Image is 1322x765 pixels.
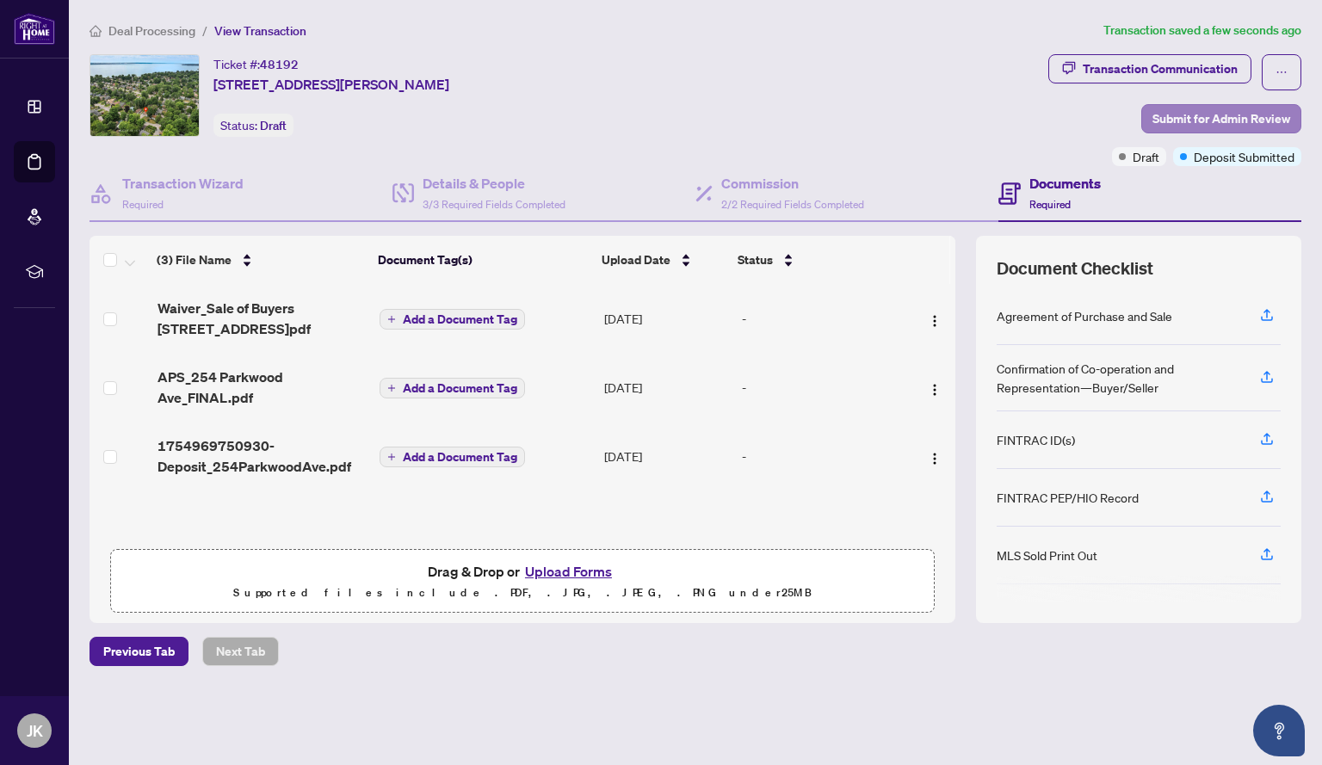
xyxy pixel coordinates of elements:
[423,173,565,194] h4: Details & People
[380,377,525,399] button: Add a Document Tag
[731,236,902,284] th: Status
[997,306,1172,325] div: Agreement of Purchase and Sale
[928,452,942,466] img: Logo
[595,236,732,284] th: Upload Date
[1133,147,1159,166] span: Draft
[403,382,517,394] span: Add a Document Tag
[158,435,367,477] span: 1754969750930-Deposit_254ParkwoodAve.pdf
[387,384,396,392] span: plus
[928,383,942,397] img: Logo
[90,25,102,37] span: home
[260,57,299,72] span: 48192
[921,373,948,401] button: Logo
[423,198,565,211] span: 3/3 Required Fields Completed
[122,198,164,211] span: Required
[90,55,199,136] img: IMG-N12318782_1.jpg
[721,198,864,211] span: 2/2 Required Fields Completed
[742,309,900,328] div: -
[520,560,617,583] button: Upload Forms
[213,54,299,74] div: Ticket #:
[380,308,525,330] button: Add a Document Tag
[1253,705,1305,756] button: Open asap
[997,256,1153,281] span: Document Checklist
[597,284,735,353] td: [DATE]
[202,637,279,666] button: Next Tab
[108,23,195,39] span: Deal Processing
[380,309,525,330] button: Add a Document Tag
[1083,55,1238,83] div: Transaction Communication
[260,118,287,133] span: Draft
[387,315,396,324] span: plus
[1029,173,1101,194] h4: Documents
[158,367,367,408] span: APS_254 Parkwood Ave_FINAL.pdf
[213,114,293,137] div: Status:
[1029,198,1071,211] span: Required
[1194,147,1294,166] span: Deposit Submitted
[742,447,900,466] div: -
[928,314,942,328] img: Logo
[597,422,735,490] td: [DATE]
[597,353,735,422] td: [DATE]
[921,442,948,470] button: Logo
[721,173,864,194] h4: Commission
[371,236,594,284] th: Document Tag(s)
[1276,66,1288,78] span: ellipsis
[122,173,244,194] h4: Transaction Wizard
[157,250,232,269] span: (3) File Name
[997,546,1097,564] div: MLS Sold Print Out
[380,446,525,468] button: Add a Document Tag
[403,313,517,325] span: Add a Document Tag
[214,23,306,39] span: View Transaction
[150,236,371,284] th: (3) File Name
[602,250,670,269] span: Upload Date
[997,359,1239,397] div: Confirmation of Co-operation and Representation—Buyer/Seller
[158,298,367,339] span: Waiver_Sale of Buyers [STREET_ADDRESS]pdf
[738,250,773,269] span: Status
[121,583,924,603] p: Supported files include .PDF, .JPG, .JPEG, .PNG under 25 MB
[103,638,175,665] span: Previous Tab
[202,21,207,40] li: /
[1152,105,1290,133] span: Submit for Admin Review
[921,305,948,332] button: Logo
[14,13,55,45] img: logo
[111,550,934,614] span: Drag & Drop orUpload FormsSupported files include .PDF, .JPG, .JPEG, .PNG under25MB
[1103,21,1301,40] article: Transaction saved a few seconds ago
[1141,104,1301,133] button: Submit for Admin Review
[213,74,449,95] span: [STREET_ADDRESS][PERSON_NAME]
[428,560,617,583] span: Drag & Drop or
[380,378,525,398] button: Add a Document Tag
[997,488,1139,507] div: FINTRAC PEP/HIO Record
[90,637,188,666] button: Previous Tab
[997,430,1075,449] div: FINTRAC ID(s)
[1048,54,1251,83] button: Transaction Communication
[380,447,525,467] button: Add a Document Tag
[403,451,517,463] span: Add a Document Tag
[27,719,43,743] span: JK
[742,378,900,397] div: -
[387,453,396,461] span: plus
